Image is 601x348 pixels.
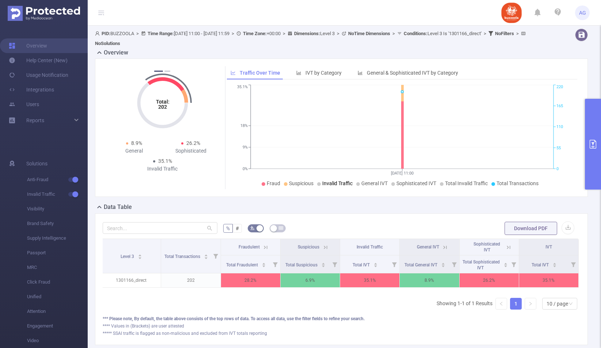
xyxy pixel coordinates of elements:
h2: Data Table [104,203,132,212]
i: icon: caret-up [262,262,266,264]
a: 1 [510,298,521,309]
i: icon: caret-down [262,264,266,266]
tspan: 9% [243,145,248,150]
div: 10 / page [547,298,568,309]
span: Suspicious [298,244,319,250]
div: Invalid Traffic [134,165,191,173]
i: icon: left [499,302,503,306]
div: Sort [262,262,266,266]
p: 35.1% [519,273,578,287]
button: 1 [154,71,163,72]
div: Sort [204,253,208,258]
span: Visibility [27,202,88,216]
tspan: 35.1% [237,85,248,90]
div: *** Please note, By default, the table above consists of the top rows of data. To access all data... [103,315,580,322]
tspan: 18% [240,124,248,128]
div: Sort [138,253,142,258]
span: Invalid Traffic [27,187,88,202]
span: > [281,31,288,36]
i: icon: caret-up [322,262,326,264]
span: > [482,31,488,36]
span: Level 3 [121,254,135,259]
span: Invalid Traffic [322,180,353,186]
i: icon: bar-chart [296,70,301,75]
span: Fraud [267,180,280,186]
span: > [335,31,342,36]
h2: Overview [104,48,128,57]
span: > [134,31,141,36]
span: BUZZOOLA [DATE] 11:00 - [DATE] 11:59 +00:00 [95,31,528,46]
i: icon: caret-up [374,262,378,264]
tspan: 0% [243,166,248,171]
div: Sort [321,262,326,266]
i: icon: caret-up [204,253,208,255]
span: Video [27,333,88,348]
i: Filter menu [568,255,578,273]
i: Filter menu [389,255,399,273]
p: 1301166_direct [102,273,161,287]
b: PID: [102,31,110,36]
input: Search... [103,222,217,234]
i: icon: caret-down [204,256,208,258]
tspan: 110 [556,125,563,130]
a: Integrations [9,82,54,97]
div: Sort [552,262,557,266]
i: icon: caret-down [441,264,445,266]
span: Total Fraudulent [226,262,259,267]
a: Usage Notification [9,68,68,82]
i: icon: caret-down [138,256,142,258]
tspan: 165 [556,104,563,108]
span: Attention [27,304,88,319]
span: Total Sophisticated IVT [463,259,500,270]
span: # [236,225,239,231]
i: icon: bg-colors [250,226,255,230]
a: Reports [26,113,44,128]
i: Filter menu [449,255,459,273]
span: Suspicious [289,180,313,186]
tspan: Total: [156,99,169,105]
p: 6.9% [281,273,340,287]
div: ***** SSAI traffic is flagged as non-malicious and excluded from IVT totals reporting [103,330,580,337]
i: icon: user [95,31,102,36]
li: Next Page [525,298,536,310]
span: MRC [27,260,88,275]
tspan: 202 [158,104,167,110]
p: 26.2% [460,273,519,287]
tspan: 220 [556,85,563,90]
span: Level 3 [294,31,335,36]
i: icon: caret-down [503,264,507,266]
li: Previous Page [495,298,507,310]
p: 35.1% [340,273,399,287]
span: Total IVT [532,262,550,267]
span: Total Transactions [497,180,539,186]
span: Passport [27,246,88,260]
span: Fraudulent [239,244,260,250]
span: General IVT [361,180,388,186]
i: icon: caret-down [374,264,378,266]
span: Reports [26,117,44,123]
span: Supply Intelligence [27,231,88,246]
span: Anti-Fraud [27,172,88,187]
span: Solutions [26,156,47,171]
span: Total Suspicious [285,262,319,267]
b: Dimensions : [294,31,320,36]
span: Sophisticated IVT [473,242,500,252]
i: icon: caret-down [552,264,556,266]
span: IVT by Category [305,70,342,76]
i: icon: caret-up [552,262,556,264]
button: Download PDF [505,222,557,235]
span: Engagement [27,319,88,333]
p: 8.9% [400,273,459,287]
a: Users [9,97,39,112]
span: General & Sophisticated IVT by Category [367,70,458,76]
b: No Time Dimensions [348,31,390,36]
b: Conditions : [404,31,427,36]
i: icon: caret-up [503,262,507,264]
span: Brand Safety [27,216,88,231]
span: IVT [545,244,552,250]
i: Filter menu [330,255,340,273]
span: 8.9% [131,140,142,146]
div: Sophisticated [163,147,220,155]
b: Time Range: [148,31,174,36]
i: icon: caret-down [322,264,326,266]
